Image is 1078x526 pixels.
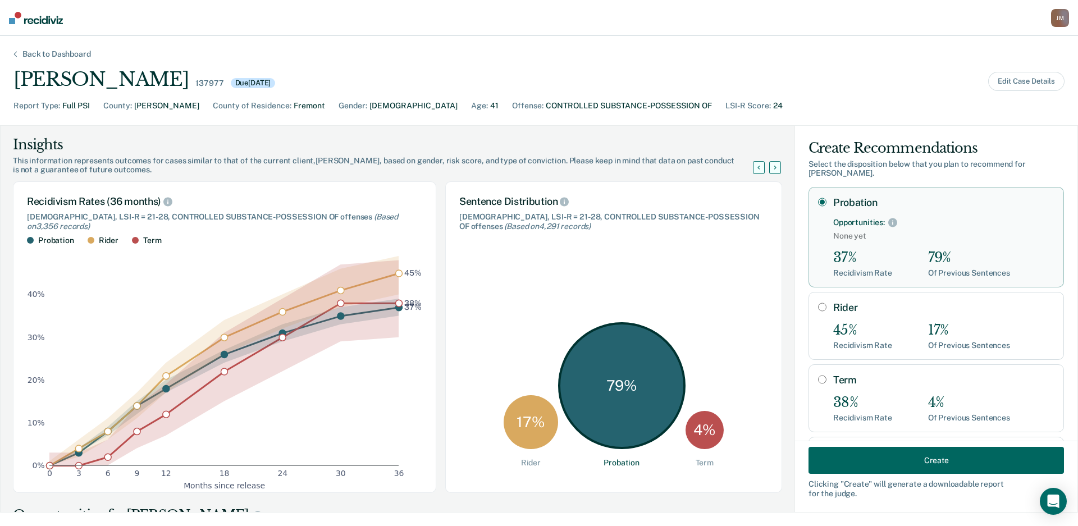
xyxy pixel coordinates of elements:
div: Full PSI [62,100,90,112]
text: 38% [404,299,422,308]
div: 79% [928,250,1010,266]
div: Of Previous Sentences [928,268,1010,278]
g: text [404,269,422,312]
div: 4% [928,395,1010,411]
div: 38% [833,395,892,411]
div: Offense : [512,100,543,112]
div: Clicking " Create " will generate a downloadable report for the judge. [808,479,1064,498]
g: x-axis tick label [47,469,404,478]
div: Probation [604,458,640,468]
text: 36 [394,469,404,478]
div: [DEMOGRAPHIC_DATA], LSI-R = 21-28, CONTROLLED SUBSTANCE-POSSESSION OF offenses [459,212,768,231]
text: 12 [161,469,171,478]
div: Report Type : [13,100,60,112]
div: This information represents outcomes for cases similar to that of the current client, [PERSON_NAM... [13,156,766,175]
div: Recidivism Rate [833,268,892,278]
div: Recidivism Rates (36 months) [27,195,422,208]
span: None yet [833,231,1054,241]
text: 24 [277,469,287,478]
div: Gender : [339,100,367,112]
div: 24 [773,100,783,112]
text: 18 [220,469,230,478]
label: Term [833,374,1054,386]
button: JM [1051,9,1069,27]
div: J M [1051,9,1069,27]
span: (Based on 3,356 records ) [27,212,398,231]
text: 37% [404,303,422,312]
text: 30% [28,333,45,342]
text: 40% [28,290,45,299]
div: County of Residence : [213,100,291,112]
div: Insights [13,136,766,154]
span: (Based on 4,291 records ) [504,222,591,231]
div: 37% [833,250,892,266]
div: Rider [521,458,541,468]
label: Probation [833,196,1054,209]
div: Sentence Distribution [459,195,768,208]
div: 4 % [686,411,724,449]
div: Term [696,458,714,468]
g: dot [47,270,403,469]
div: Recidivism Rate [833,341,892,350]
button: Edit Case Details [988,72,1065,91]
text: Months since release [184,481,265,490]
div: LSI-R Score : [725,100,771,112]
div: Probation [38,236,74,245]
div: [DEMOGRAPHIC_DATA], LSI-R = 21-28, CONTROLLED SUBSTANCE-POSSESSION OF offenses [27,212,422,231]
div: Fremont [294,100,325,112]
g: y-axis tick label [28,290,45,470]
div: Age : [471,100,488,112]
div: Of Previous Sentences [928,341,1010,350]
label: Rider [833,301,1054,314]
div: [PERSON_NAME] [13,68,189,91]
div: 41 [490,100,499,112]
div: County : [103,100,132,112]
text: 20% [28,376,45,385]
text: 0 [47,469,52,478]
div: 17 % [504,395,558,450]
div: 79 % [558,322,686,450]
g: x-axis label [184,481,265,490]
div: Recidivism Rate [833,413,892,423]
div: CONTROLLED SUBSTANCE-POSSESSION OF [546,100,712,112]
div: Create Recommendations [808,139,1064,157]
text: 0% [33,461,45,470]
text: 10% [28,418,45,427]
text: 9 [135,469,140,478]
div: [PERSON_NAME] [134,100,199,112]
div: Of Previous Sentences [928,413,1010,423]
div: 137977 [195,79,223,88]
text: 30 [336,469,346,478]
button: Create [808,447,1064,474]
div: Open Intercom Messenger [1040,488,1067,515]
div: Term [143,236,161,245]
div: Due [DATE] [231,78,276,88]
g: area [49,256,399,465]
div: Rider [99,236,118,245]
text: 45% [404,269,422,278]
div: Select the disposition below that you plan to recommend for [PERSON_NAME] . [808,159,1064,179]
text: 3 [76,469,81,478]
div: Opportunities: [833,218,885,227]
div: [DEMOGRAPHIC_DATA] [369,100,458,112]
div: Back to Dashboard [9,49,104,59]
div: 17% [928,322,1010,339]
img: Recidiviz [9,12,63,24]
text: 6 [106,469,111,478]
div: 45% [833,322,892,339]
div: Opportunities for [PERSON_NAME] [13,506,782,524]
